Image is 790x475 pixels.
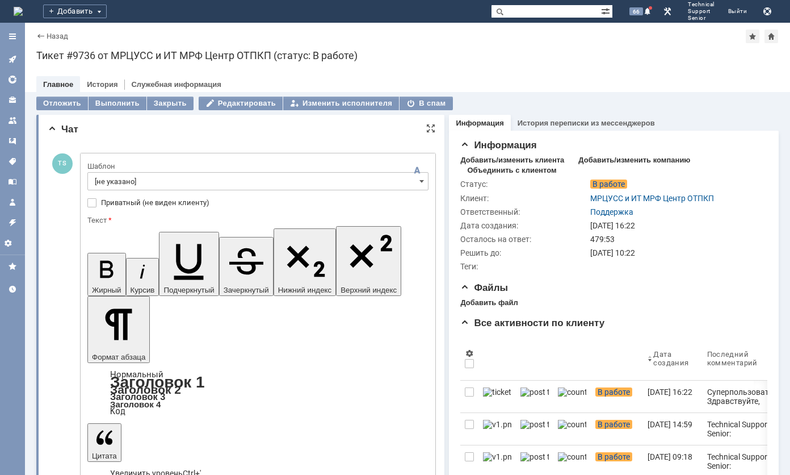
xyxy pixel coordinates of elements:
[87,216,426,224] div: Текст
[590,221,762,230] div: [DATE] 16:22
[688,15,715,22] span: Senior
[3,70,22,89] a: Общая аналитика
[558,452,586,461] img: counter.png
[3,132,22,150] a: Шаблоны комментариев
[520,452,549,461] img: post ticket.png
[336,226,401,296] button: Верхний индекс
[3,214,22,232] a: Правила автоматизации
[3,50,22,68] a: Активности
[110,399,161,409] a: Заголовок 4
[483,420,511,429] img: v1.png
[426,124,435,133] div: На всю страницу
[558,388,586,397] img: counter.png
[131,286,155,294] span: Курсив
[460,235,588,244] div: Осталось на ответ:
[460,180,588,189] div: Статус:
[578,156,690,165] div: Добавить/изменить компанию
[688,1,715,8] span: Technical
[460,282,508,293] span: Файлы
[595,452,632,461] span: В работе
[460,318,604,328] span: Все активности по клиенту
[643,381,702,413] a: [DATE] 16:22
[478,381,516,413] a: ticket_notification.png
[3,239,22,248] span: Настройки
[520,420,549,429] img: post ticket.png
[483,452,511,461] img: v1.png
[341,286,397,294] span: Верхний индекс
[3,234,22,252] a: Настройки
[43,80,73,89] a: Главное
[553,413,591,445] a: counter.png
[14,7,23,16] img: logo
[460,248,588,257] div: Решить до:
[278,286,332,294] span: Нижний индекс
[764,30,778,43] div: Сделать домашней страницей
[591,413,643,445] a: В работе
[707,420,783,474] div: Technical Support Senior: Фиксировались сильные радиопомехи в эфире.
[460,207,588,216] div: Ответственный:
[3,193,22,211] a: Мой профиль
[558,420,586,429] img: counter.png
[590,235,762,244] div: 479:53
[478,413,516,445] a: v1.png
[460,194,588,203] div: Клиент:
[460,221,588,230] div: Дата создания:
[591,381,643,413] a: В работе
[703,381,788,413] a: Суперпользователь: Здравствуйте, МРЦУСС и ИТ МРФ Центр ОТПКП! Ваше обращение зарегистрировано в С...
[36,50,779,61] div: Тикет #9736 от МРЦУСС и ИТ МРФ Центр ОТПКП (статус: В работе)
[274,228,337,296] button: Нижний индекс
[483,388,511,397] img: ticket_notification.png
[516,381,553,413] a: post ticket.png
[410,164,424,177] span: Скрыть панель инструментов
[516,413,553,445] a: post ticket.png
[47,32,68,40] a: Назад
[746,30,759,43] div: Добавить в избранное
[3,91,22,109] a: Клиенты
[163,286,214,294] span: Подчеркнутый
[653,350,688,367] div: Дата создания
[92,353,145,361] span: Формат абзаца
[92,452,117,460] span: Цитата
[3,173,22,191] a: База знаний
[101,198,426,207] label: Приватный (не виден клиенту)
[159,232,218,296] button: Подчеркнутый
[87,80,117,89] a: История
[14,7,23,16] a: Перейти на домашнюю страницу
[590,180,627,189] span: В работе
[648,452,692,461] div: [DATE] 09:18
[27,80,111,89] span: [STREET_ADDRESS] 4
[590,194,714,203] a: МРЦУСС и ИТ МРФ Центр ОТПКП
[688,8,715,15] span: Support
[590,248,635,257] span: [DATE] 10:22
[224,286,269,294] span: Зачеркнутый
[48,124,78,135] span: Чат
[629,7,643,15] span: 66
[467,166,556,175] div: Объединить с клиентом
[707,350,774,367] div: Последний комментарий
[110,369,163,380] a: Нормальный
[590,207,633,216] a: Поддержка
[87,296,150,363] button: Формат абзаца
[126,258,159,296] button: Курсив
[460,140,536,151] span: Информация
[110,391,165,402] a: Заголовок 3
[520,388,549,397] img: post ticket.png
[661,5,674,18] a: Перейти в интерфейс администратора
[219,237,274,296] button: Зачеркнутый
[643,413,702,445] a: [DATE] 14:59
[460,156,564,165] div: Добавить/изменить клиента
[52,153,73,174] span: TS
[648,388,692,397] div: [DATE] 16:22
[601,5,612,16] span: Расширенный поиск
[703,413,788,445] a: Technical Support Senior: Фиксировались сильные радиопомехи в эфире.
[87,423,121,462] button: Цитата
[43,5,107,18] div: Добавить
[648,420,692,429] div: [DATE] 14:59
[460,262,588,271] div: Теги:
[465,349,474,358] span: Настройки
[643,337,702,381] th: Дата создания
[110,406,125,416] a: Код
[553,381,591,413] a: counter.png
[595,420,632,429] span: В работе
[3,152,22,170] a: Теги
